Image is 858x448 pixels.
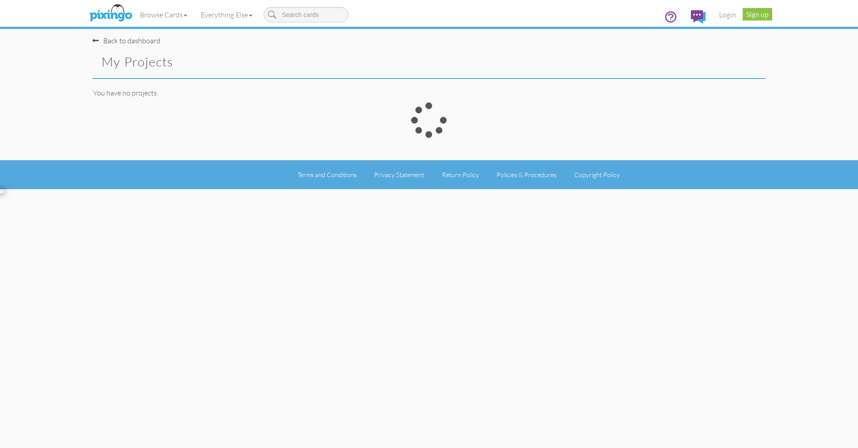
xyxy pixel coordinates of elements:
img: comments.svg [691,10,706,24]
a: Back to dashboard [93,36,160,45]
a: Return Policy [442,171,479,178]
a: Copyright Policy [574,171,620,178]
a: Privacy Statement [374,171,424,178]
input: Search cards [264,7,349,22]
a: Browse Cards [133,4,194,26]
img: pixingo logo [87,2,135,25]
a: Everything Else [194,4,259,26]
a: Policies & Procedures [496,171,556,178]
a: Sign up [743,8,772,21]
a: Login [712,4,743,26]
a: Terms and Conditions [298,171,357,178]
h2: My Projects [101,55,413,69]
p: You have no projects. [93,88,772,98]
